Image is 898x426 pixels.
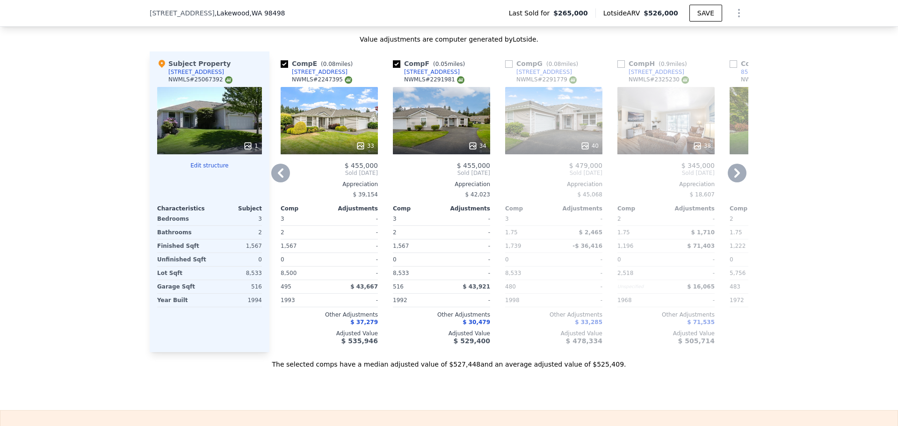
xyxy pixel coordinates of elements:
div: Comp H [617,59,691,68]
span: $ 71,403 [687,243,715,249]
span: 483 [730,283,740,290]
div: 516 [211,280,262,293]
span: $ 479,000 [569,162,602,169]
span: Sold [DATE] [281,169,378,177]
div: 1.75 [617,226,664,239]
div: - [556,280,602,293]
a: [STREET_ADDRESS] [617,68,684,76]
div: Other Adjustments [505,311,602,318]
span: -$ 36,416 [572,243,602,249]
span: 3 [281,216,284,222]
span: $ 42,023 [465,191,490,198]
span: 1,222 [730,243,746,249]
div: Appreciation [730,181,827,188]
span: $ 345,000 [681,162,715,169]
div: Comp [730,205,778,212]
span: 1,567 [393,243,409,249]
div: - [331,253,378,266]
span: 1,739 [505,243,521,249]
div: Comp [617,205,666,212]
div: - [556,212,602,225]
span: 2 [617,216,621,222]
div: NWMLS # 2291779 [516,76,577,84]
div: Comp [505,205,554,212]
span: $ 30,479 [463,319,490,325]
div: 1992 [393,294,440,307]
span: $ 43,667 [350,283,378,290]
span: 0 [617,256,621,263]
div: Comp G [505,59,582,68]
div: NWMLS # 2291981 [404,76,464,84]
div: 2 [281,226,327,239]
div: - [730,188,827,201]
span: $ 71,535 [687,319,715,325]
div: Garage Sqft [157,280,208,293]
div: Unspecified [617,280,664,293]
div: Unfinished Sqft [157,253,208,266]
div: 3 [211,212,262,225]
span: [STREET_ADDRESS] [150,8,215,18]
span: $ 455,000 [345,162,378,169]
div: Adjustments [329,205,378,212]
span: $ 43,921 [463,283,490,290]
div: 2 [393,226,440,239]
div: [STREET_ADDRESS] [516,68,572,76]
button: Edit structure [157,162,262,169]
span: ( miles) [317,61,356,67]
span: ( miles) [429,61,469,67]
div: Subject [210,205,262,212]
span: 8,533 [393,270,409,276]
span: 0.08 [323,61,336,67]
a: [STREET_ADDRESS] [281,68,348,76]
span: 0 [505,256,509,263]
span: 480 [505,283,516,290]
span: 495 [281,283,291,290]
span: , WA 98498 [249,9,285,17]
img: NWMLS Logo [569,76,577,84]
img: NWMLS Logo [457,76,464,84]
div: Other Adjustments [393,311,490,318]
span: $ 535,946 [341,337,378,345]
span: $ 18,607 [690,191,715,198]
div: Adjusted Value [730,330,827,337]
div: - [668,267,715,280]
div: Lot Sqft [157,267,208,280]
div: Adjustments [554,205,602,212]
div: Other Adjustments [617,311,715,318]
div: NWMLS # 2247395 [292,76,352,84]
span: 0.9 [661,61,670,67]
span: 516 [393,283,404,290]
a: 8505 Onyx Dr [PERSON_NAME] [730,68,828,76]
span: $ 45,068 [578,191,602,198]
span: Sold [DATE] [393,169,490,177]
div: Value adjustments are computer generated by Lotside . [150,35,748,44]
div: NWMLS # 2399198 [741,76,801,84]
span: Sold [DATE] [617,169,715,177]
div: The selected comps have a median adjusted value of $527,448 and an average adjusted value of $525... [150,352,748,369]
span: , Lakewood [215,8,285,18]
div: 1998 [505,294,552,307]
div: Adjustments [666,205,715,212]
div: Other Adjustments [730,311,827,318]
span: 2 [730,216,733,222]
div: [STREET_ADDRESS] [292,68,348,76]
div: - [443,294,490,307]
div: - [556,253,602,266]
div: Appreciation [281,181,378,188]
span: Sold [DATE] [505,169,602,177]
div: 34 [468,141,486,151]
div: 1993 [281,294,327,307]
div: - [331,212,378,225]
div: Appreciation [505,181,602,188]
div: Year Built [157,294,208,307]
div: Adjusted Value [617,330,715,337]
div: Comp F [393,59,469,68]
span: $265,000 [553,8,588,18]
span: 1,196 [617,243,633,249]
span: 3 [393,216,397,222]
span: $ 505,714 [678,337,715,345]
span: Lotside ARV [603,8,644,18]
div: - [331,239,378,253]
div: 8,533 [211,267,262,280]
span: 8,500 [281,270,297,276]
